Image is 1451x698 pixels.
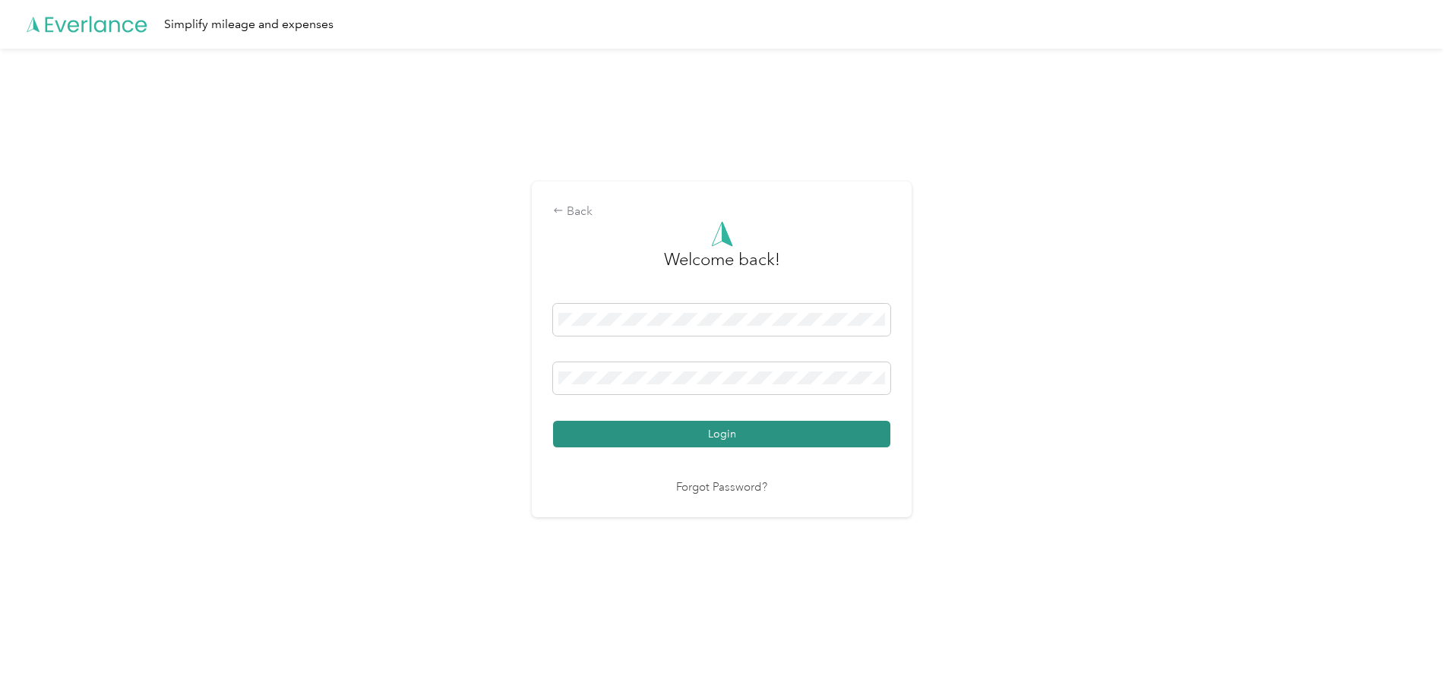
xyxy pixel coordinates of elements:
iframe: Everlance-gr Chat Button Frame [1366,613,1451,698]
div: Simplify mileage and expenses [164,15,334,34]
div: Back [553,203,890,221]
button: Login [553,421,890,447]
h3: greeting [664,247,780,288]
a: Forgot Password? [676,479,767,497]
